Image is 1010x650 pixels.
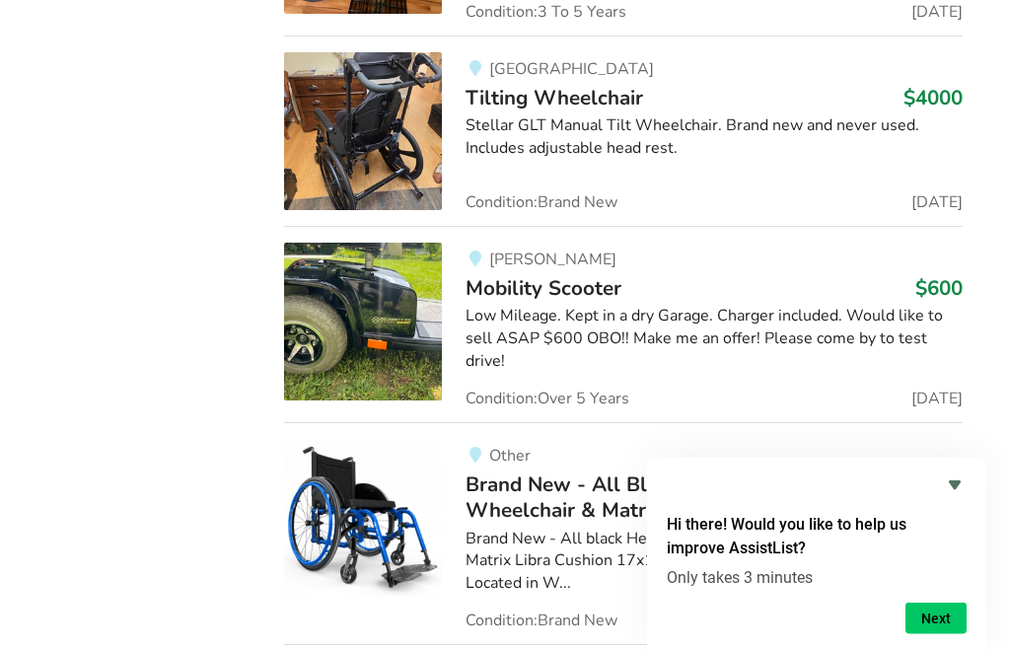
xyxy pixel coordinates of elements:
a: mobility-mobility scooter [PERSON_NAME]Mobility Scooter$600Low Mileage. Kept in a dry Garage. Cha... [284,227,962,423]
span: [DATE] [911,392,963,407]
h2: Hi there! Would you like to help us improve AssistList? [667,513,967,560]
span: Condition: Brand New [466,195,617,211]
h3: $600 [915,276,963,302]
div: Low Mileage. Kept in a dry Garage. Charger included. Would like to sell ASAP $600 OBO!! Make me a... [466,306,962,374]
p: Only takes 3 minutes [667,568,967,587]
div: Hi there! Would you like to help us improve AssistList? [667,473,967,634]
div: Stellar GLT Manual Tilt Wheelchair. Brand new and never used. Includes adjustable head rest. [466,115,962,161]
button: Hide survey [943,473,967,497]
span: [PERSON_NAME] [489,250,616,271]
button: Next question [905,603,967,634]
div: Brand New - All black Helio C2 Carbon Folding Wheelchair 17x17 Matrix Libra Cushion 17x17 Matrix ... [466,529,962,597]
span: [DATE] [911,195,963,211]
span: Condition: Over 5 Years [466,392,629,407]
span: Tilting Wheelchair [466,85,643,112]
img: mobility-mobility scooter [284,244,442,401]
span: Other [489,446,531,468]
img: mobility-brand new - all black - helio c2 carbon folding wheelchair & matrix libra cushion & matr... [284,440,442,598]
a: mobility-tilting wheelchair [GEOGRAPHIC_DATA]Tilting Wheelchair$4000Stellar GLT Manual Tilt Wheel... [284,36,962,227]
span: Brand New - All Black - Helio C2 Carbon Folding Wheelchair & Matrix Li... [466,471,932,525]
span: Mobility Scooter [466,275,621,303]
span: Condition: Brand New [466,614,617,629]
span: [GEOGRAPHIC_DATA] [489,59,654,81]
a: mobility-brand new - all black - helio c2 carbon folding wheelchair & matrix libra cushion & matr... [284,423,962,645]
h3: $4000 [903,86,963,111]
span: Condition: 3 To 5 Years [466,5,626,21]
span: [DATE] [911,5,963,21]
img: mobility-tilting wheelchair [284,53,442,211]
